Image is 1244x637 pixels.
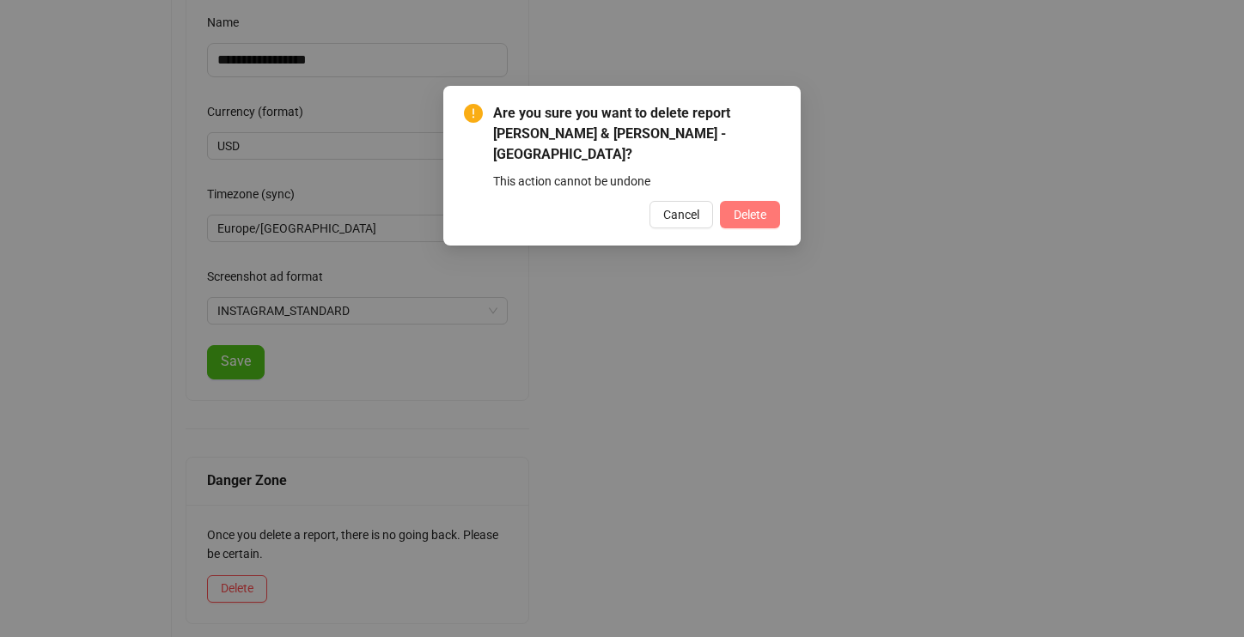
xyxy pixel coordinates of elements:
[720,201,780,228] button: Delete
[493,172,780,191] div: This action cannot be undone
[493,103,780,165] span: Are you sure you want to delete report [PERSON_NAME] & [PERSON_NAME] - [GEOGRAPHIC_DATA]?
[734,208,766,221] span: Delete
[649,201,713,228] button: Cancel
[663,208,699,221] span: Cancel
[464,104,483,123] span: exclamation-circle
